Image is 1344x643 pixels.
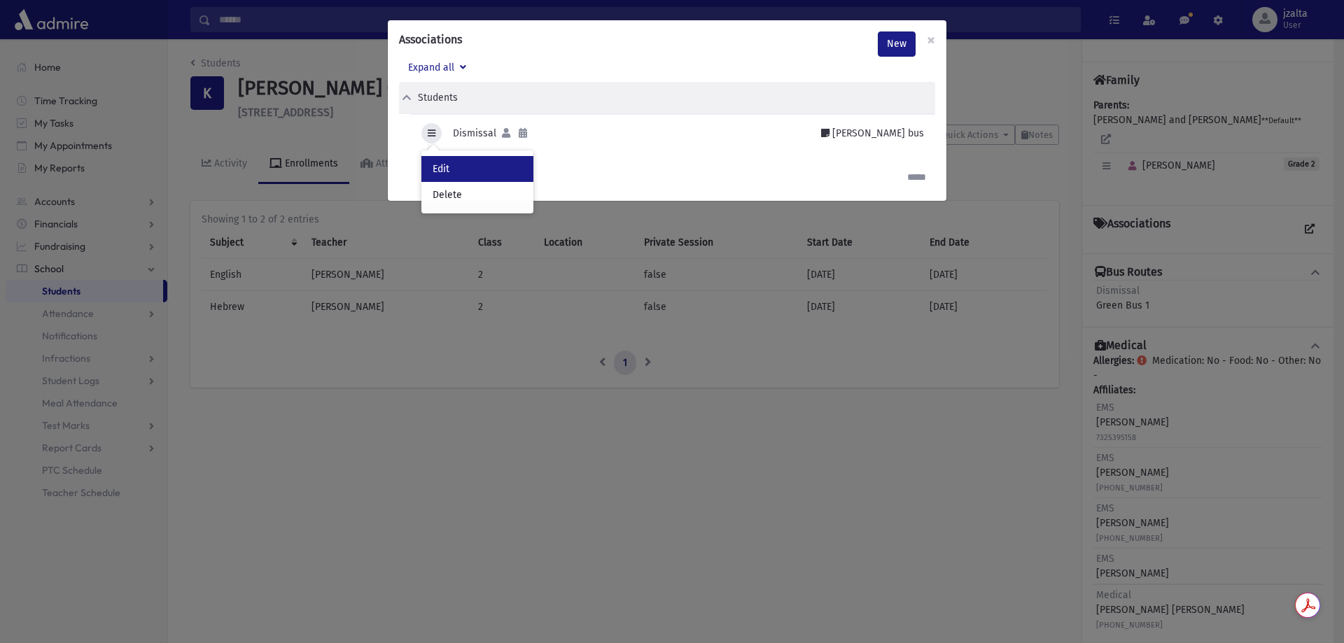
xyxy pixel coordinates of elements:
[418,90,458,105] div: Students
[878,31,916,57] a: New
[421,182,533,208] a: Delete
[453,126,496,141] div: Dismissal
[399,31,462,48] h6: Associations
[916,20,946,59] button: Close
[821,126,924,141] div: [PERSON_NAME] bus
[399,90,924,105] button: Students
[927,30,935,50] span: ×
[421,156,533,182] a: Edit
[399,57,475,82] button: Expand all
